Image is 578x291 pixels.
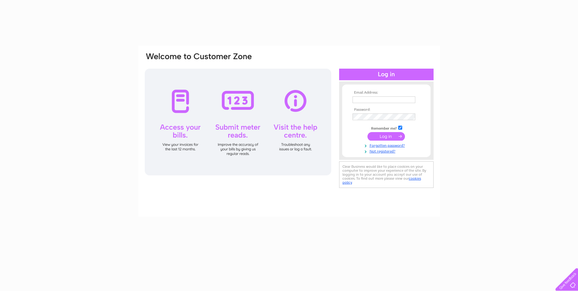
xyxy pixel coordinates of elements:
[342,176,421,185] a: cookies policy
[339,161,434,188] div: Clear Business would like to place cookies on your computer to improve your experience of the sit...
[367,132,405,141] input: Submit
[351,125,422,131] td: Remember me?
[351,108,422,112] th: Password:
[351,91,422,95] th: Email Address:
[353,142,422,148] a: Forgotten password?
[353,148,422,154] a: Not registered?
